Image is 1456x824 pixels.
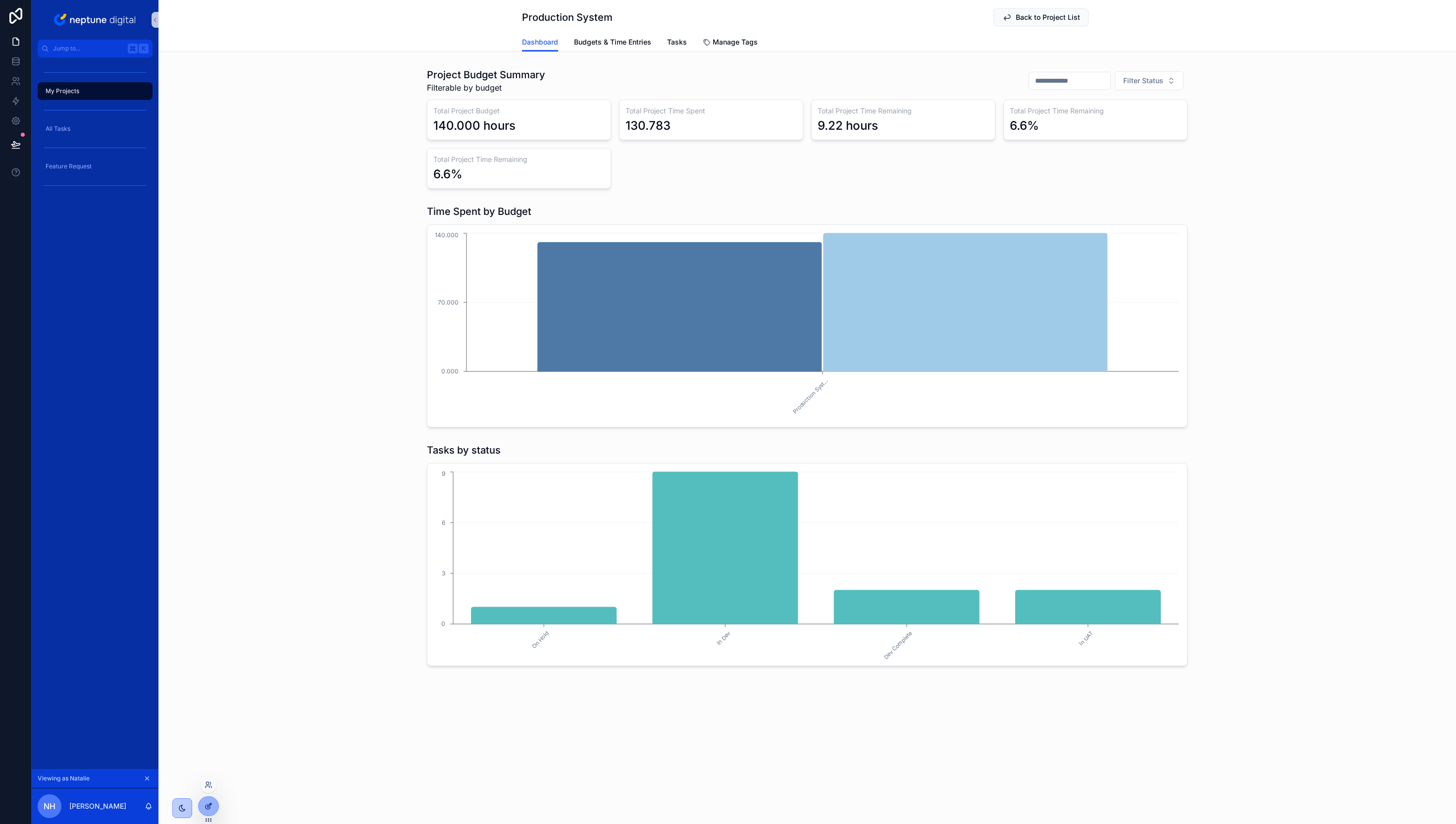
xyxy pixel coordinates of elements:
a: Budgets & Time Entries [574,33,651,53]
h1: Tasks by status [427,443,501,457]
div: 6.6% [433,166,463,182]
text: In UAT [1078,630,1095,647]
span: All Tasks [46,125,70,133]
span: Filterable by budget [427,82,545,94]
a: Feature Request [38,157,153,175]
span: Budgets & Time Entries [574,37,651,47]
h1: Project Budget Summary [427,68,545,82]
text: Dev Complete [883,630,913,661]
h3: Total Project Time Spent [625,106,797,116]
span: Feature Request [46,162,92,170]
span: Manage Tags [713,37,758,47]
a: Tasks [667,33,687,53]
span: Viewing as Natalie [38,774,90,782]
p: [PERSON_NAME] [69,801,126,811]
span: Jump to... [53,45,124,52]
div: chart [433,469,1181,660]
tspan: 0 [441,620,445,627]
text: Production Syst... [791,377,829,415]
h3: Total Project Time Remaining [818,106,989,116]
div: 6.6% [1010,118,1039,134]
span: Filter Status [1123,76,1163,86]
button: Jump to...K [38,40,153,57]
tspan: 3 [442,569,445,577]
div: 140.000 hours [433,118,516,134]
a: Manage Tags [703,33,758,53]
tspan: 9 [442,470,445,477]
text: In Dev [716,630,732,646]
button: Back to Project List [993,8,1089,26]
text: On Hold [530,630,550,650]
span: NH [44,800,55,812]
h3: Total Project Budget [433,106,605,116]
h1: Production System [522,10,613,24]
a: Dashboard [522,33,558,52]
span: Dashboard [522,37,558,47]
div: chart [433,231,1181,421]
h3: Total Project Time Remaining [433,154,605,164]
img: App logo [52,12,139,28]
span: K [140,45,148,52]
tspan: 70.000 [438,299,459,306]
span: Back to Project List [1016,12,1080,22]
div: scrollable content [32,57,158,206]
tspan: 0.000 [441,367,459,375]
a: My Projects [38,82,153,100]
tspan: 6 [442,519,445,526]
div: 9.22 hours [818,118,878,134]
span: My Projects [46,87,79,95]
tspan: 140.000 [435,231,459,239]
a: All Tasks [38,120,153,138]
h3: Total Project Time Remaining [1010,106,1181,116]
div: 130.783 [625,118,671,134]
span: Tasks [667,37,687,47]
button: Select Button [1115,71,1184,90]
h1: Time Spent by Budget [427,205,531,218]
